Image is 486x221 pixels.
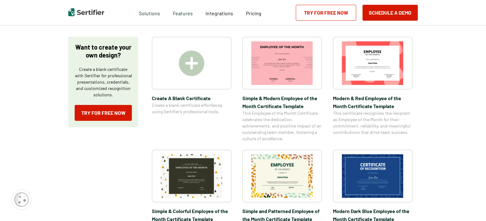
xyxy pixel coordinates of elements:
[75,66,132,98] p: Create a blank certificate with Sertifier for professional presentations, credentials, and custom...
[333,94,412,110] span: Modern & Red Employee of the Month Certificate Template
[173,9,193,17] span: Features
[454,190,486,221] iframe: Chat Widget
[242,110,322,142] span: This Employee of the Month Certificate celebrates the dedication, achievements, and positive impa...
[342,154,403,198] img: Modern Dark Blue Employee of the Month Certificate Template
[362,5,418,21] button: Schedule a Demo
[179,51,204,76] img: Create A Blank Certificate
[242,94,322,110] span: Simple & Modern Employee of the Month Certificate Template
[152,94,231,102] span: Create A Blank Certificate
[333,110,412,135] span: This certificate recognizes the recipient as Employee of the Month for their commitment, reliabil...
[75,105,132,121] a: Try for Free Now
[161,154,222,198] img: Simple & Colorful Employee of the Month Certificate Template
[333,37,412,142] a: Modern & Red Employee of the Month Certificate TemplateModern & Red Employee of the Month Certifi...
[342,41,403,85] img: Modern & Red Employee of the Month Certificate Template
[246,10,261,16] span: Pricing
[139,9,160,17] span: Solutions
[206,9,233,17] a: Integrations
[296,5,356,21] a: Try for Free Now
[152,102,231,115] span: Create a blank certificate effortlessly using Sertifier’s professional tools.
[251,41,313,85] img: Simple & Modern Employee of the Month Certificate Template
[14,192,29,207] img: Cookie Popup Icon
[246,9,261,17] a: Pricing
[68,8,104,16] img: Sertifier | Digital Credentialing Platform
[75,43,132,59] p: Want to create your own design?
[206,10,233,16] span: Integrations
[242,37,322,142] a: Simple & Modern Employee of the Month Certificate TemplateSimple & Modern Employee of the Month C...
[251,154,313,198] img: Simple and Patterned Employee of the Month Certificate Template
